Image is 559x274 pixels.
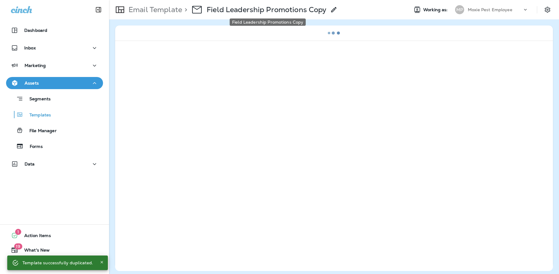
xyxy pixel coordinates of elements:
[455,5,464,14] div: MP
[25,81,39,85] p: Assets
[15,229,21,235] span: 1
[207,5,326,14] p: Field Leadership Promotions Copy
[6,259,103,271] button: Support
[6,229,103,242] button: 1Action Items
[6,24,103,36] button: Dashboard
[6,140,103,152] button: Forms
[18,248,50,255] span: What's New
[22,257,93,268] div: Template successfully duplicated.
[6,92,103,105] button: Segments
[6,77,103,89] button: Assets
[230,18,306,26] div: Field Leadership Promotions Copy
[6,158,103,170] button: Data
[25,63,46,68] p: Marketing
[90,4,107,16] button: Collapse Sidebar
[6,124,103,137] button: File Manager
[6,42,103,54] button: Inbox
[25,162,35,166] p: Data
[23,112,51,118] p: Templates
[23,128,57,134] p: File Manager
[18,233,51,240] span: Action Items
[23,96,51,102] p: Segments
[24,144,43,150] p: Forms
[14,243,22,249] span: 19
[126,5,182,14] p: Email Template
[6,59,103,72] button: Marketing
[6,108,103,121] button: Templates
[24,28,47,33] p: Dashboard
[24,45,36,50] p: Inbox
[98,259,105,266] button: Close
[468,7,512,12] p: Moxie Pest Employee
[423,7,449,12] span: Working as:
[542,4,553,15] button: Settings
[6,244,103,256] button: 19What's New
[182,5,187,14] p: >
